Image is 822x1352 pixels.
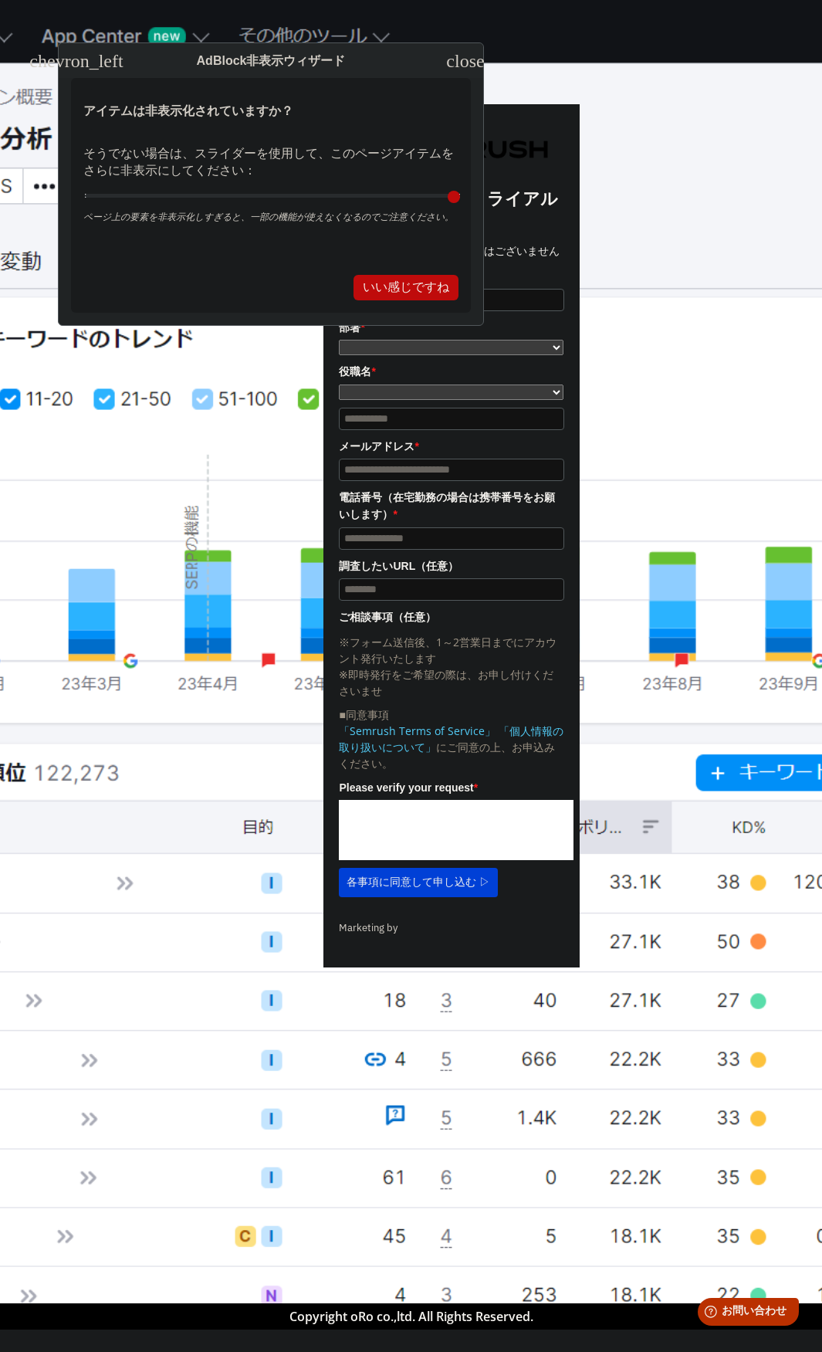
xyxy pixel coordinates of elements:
[339,557,563,574] label: 調査したいURL（任意）
[339,319,563,336] label: 部署
[339,363,563,380] label: 役職名
[339,800,573,860] iframe: reCAPTCHA
[339,634,563,699] p: ※フォーム送信後、1～2営業日までにアカウント発行いたします ※即時発行をご希望の際は、お申し付けくださいませ
[289,1308,533,1325] span: Copyright oRo co.,ltd. All Rights Reserved.
[339,723,563,771] p: にご同意の上、お申込みください。
[339,723,496,738] a: 「Semrush Terms of Service」
[339,608,563,625] label: ご相談事項（任意）
[339,489,563,524] label: 電話番号（在宅勤務の場合は携帯番号をお願いします）
[339,438,563,455] label: メールアドレス
[339,920,563,937] div: Marketing by
[339,706,563,723] p: ■同意事項
[685,1292,805,1335] iframe: Help widget launcher
[339,868,498,897] button: 各事項に同意して申し込む ▷
[339,723,563,754] a: 「個人情報の取り扱いについて」
[339,779,563,796] label: Please verify your request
